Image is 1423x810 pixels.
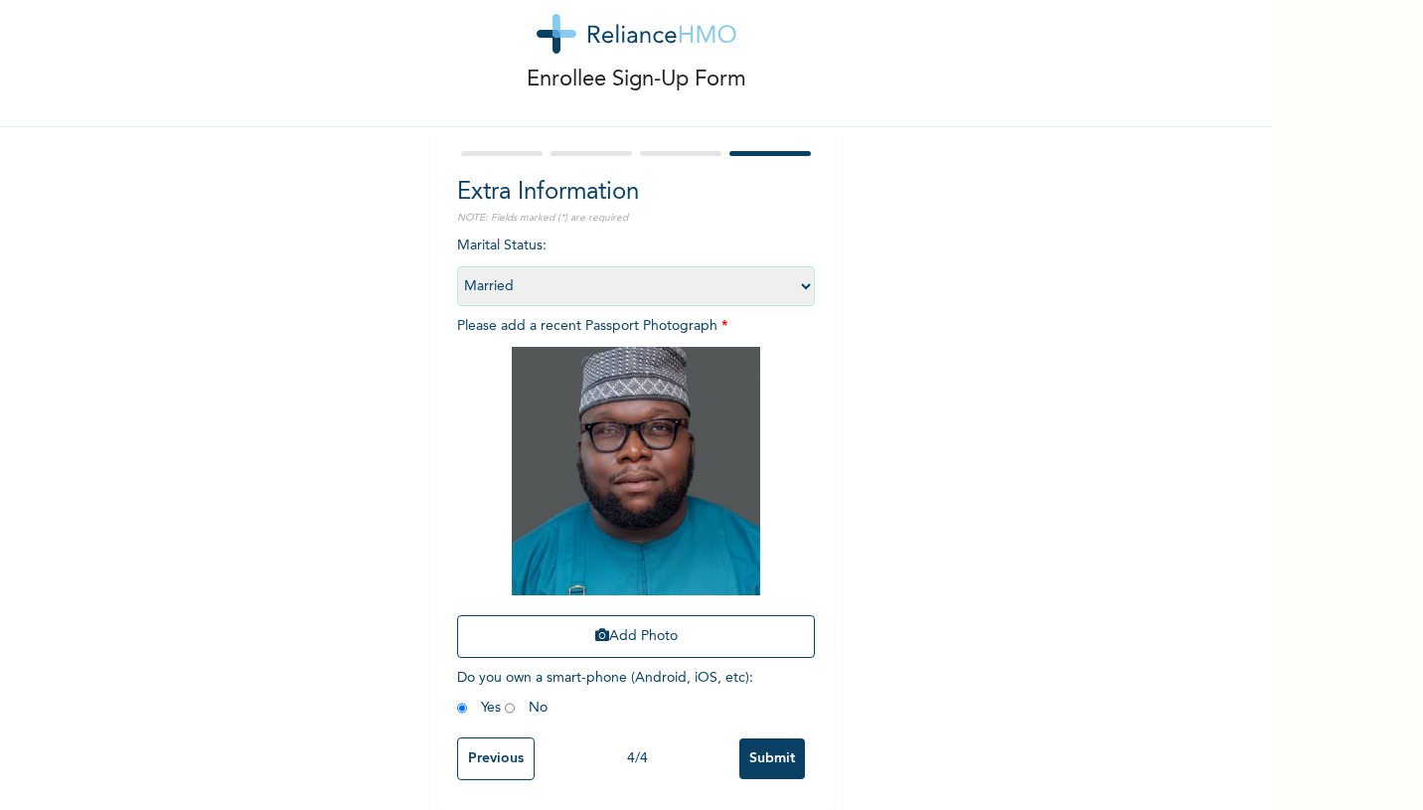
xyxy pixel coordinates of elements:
[527,64,746,96] p: Enrollee Sign-Up Form
[537,14,736,54] img: logo
[457,319,815,668] span: Please add a recent Passport Photograph
[457,671,753,715] span: Do you own a smart-phone (Android, iOS, etc) : Yes No
[457,175,815,211] h2: Extra Information
[457,211,815,226] p: NOTE: Fields marked (*) are required
[512,347,760,595] img: Crop
[535,748,739,769] div: 4 / 4
[739,738,805,779] input: Submit
[457,737,535,780] input: Previous
[457,239,815,293] span: Marital Status :
[457,615,815,658] button: Add Photo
